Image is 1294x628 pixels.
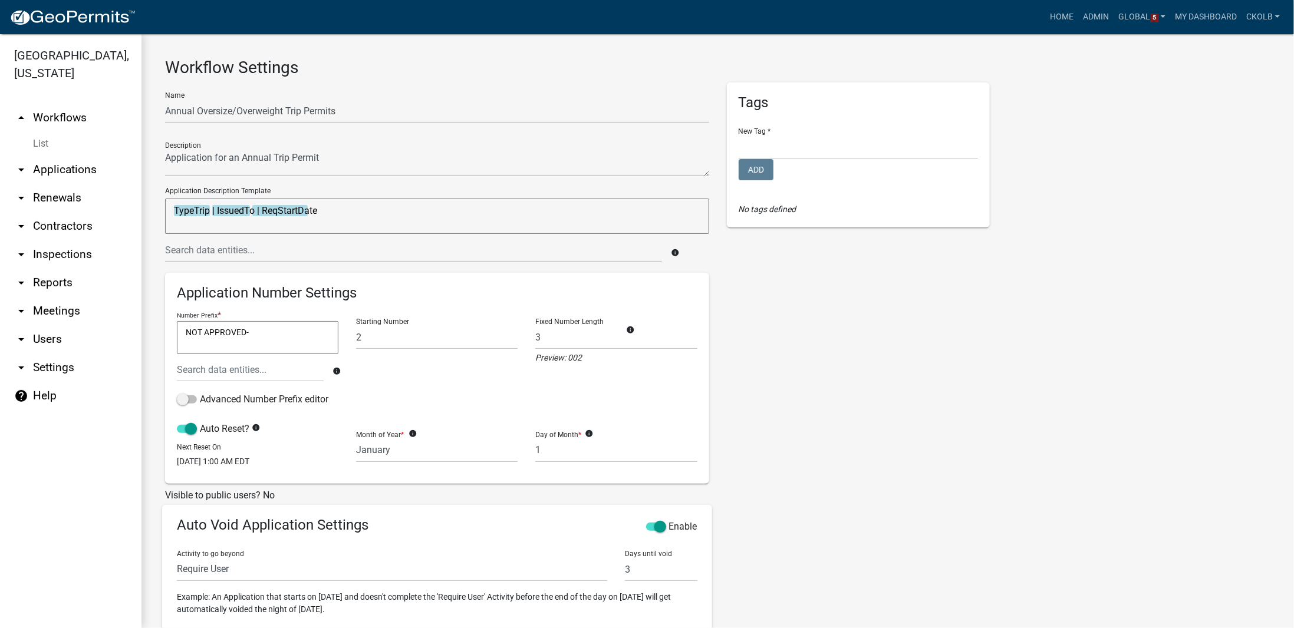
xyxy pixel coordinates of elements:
div: Preview: 002 [535,349,697,364]
i: arrow_drop_down [14,191,28,205]
i: arrow_drop_down [14,304,28,318]
label: Next Reset On [177,444,221,451]
label: Visible to public users? No [165,491,275,500]
i: info [252,424,260,432]
i: arrow_drop_up [14,111,28,125]
i: help [14,389,28,403]
label: Auto Reset? [177,422,249,436]
i: info [585,429,593,438]
i: info [626,326,634,334]
i: arrow_drop_down [14,361,28,375]
h6: Auto Void Application Settings [177,517,697,534]
input: Search data entities... [165,238,662,262]
i: No tags defined [739,204,796,214]
i: info [409,429,417,438]
h5: Tags [739,94,978,111]
p: Example: An Application that starts on [DATE] and doesn't complete the 'Require User' Activity be... [177,591,697,616]
span: 5 [1151,14,1159,23]
i: info [671,249,679,257]
a: Admin [1079,6,1114,28]
input: Search data entities... [177,358,324,382]
label: Advanced Number Prefix editor [177,392,328,406]
div: [DATE] 1:00 AM EDT [177,455,338,468]
i: arrow_drop_down [14,163,28,177]
i: info [332,367,341,375]
p: Number Prefix [177,312,218,319]
a: Home [1046,6,1079,28]
h6: Application Number Settings [177,285,697,302]
p: Application Description Template [165,186,709,196]
i: arrow_drop_down [14,247,28,262]
i: arrow_drop_down [14,332,28,346]
h3: Workflow Settings [165,58,1270,78]
i: arrow_drop_down [14,276,28,290]
a: My Dashboard [1170,6,1242,28]
i: arrow_drop_down [14,219,28,233]
button: Add [739,159,773,180]
a: Global5 [1114,6,1171,28]
a: ckolb [1242,6,1285,28]
wm-data-entity-autocomplete: Application Description Template [165,186,709,262]
label: Enable [646,520,697,534]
